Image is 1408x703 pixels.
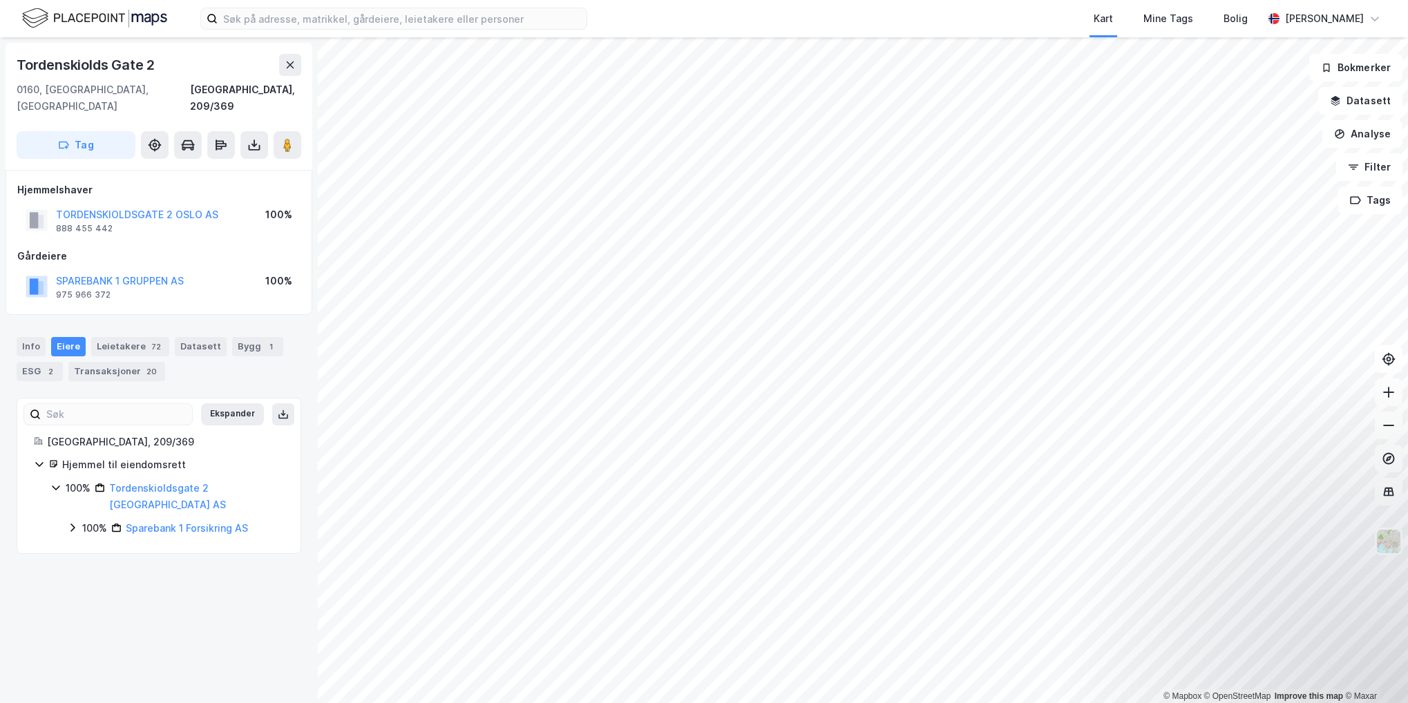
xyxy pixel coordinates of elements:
div: 2 [44,365,57,378]
div: Kart [1094,10,1113,27]
img: Z [1376,528,1402,555]
div: [GEOGRAPHIC_DATA], 209/369 [190,81,301,115]
img: logo.f888ab2527a4732fd821a326f86c7f29.svg [22,6,167,30]
div: Eiere [51,337,86,356]
div: ESG [17,362,63,381]
div: Info [17,337,46,356]
button: Ekspander [201,403,264,425]
div: 72 [149,340,164,354]
button: Datasett [1318,87,1402,115]
button: Tags [1338,186,1402,214]
button: Tag [17,131,135,159]
div: 888 455 442 [56,223,113,234]
div: Tordenskiolds Gate 2 [17,54,158,76]
button: Filter [1336,153,1402,181]
div: Bygg [232,337,283,356]
a: Tordenskioldsgate 2 [GEOGRAPHIC_DATA] AS [109,482,226,510]
a: Improve this map [1275,691,1343,701]
div: [GEOGRAPHIC_DATA], 209/369 [47,434,284,450]
div: 100% [82,520,107,537]
div: Hjemmelshaver [17,182,301,198]
div: 975 966 372 [56,289,111,300]
div: Mine Tags [1143,10,1193,27]
input: Søk [41,404,192,425]
button: Bokmerker [1309,54,1402,81]
div: Gårdeiere [17,248,301,264]
div: [PERSON_NAME] [1285,10,1364,27]
a: Mapbox [1163,691,1201,701]
div: 1 [264,340,278,354]
a: Sparebank 1 Forsikring AS [126,522,248,534]
button: Analyse [1322,120,1402,148]
input: Søk på adresse, matrikkel, gårdeiere, leietakere eller personer [218,8,587,29]
div: Leietakere [91,337,169,356]
a: OpenStreetMap [1204,691,1271,701]
div: 20 [144,365,160,378]
div: 100% [66,480,91,497]
div: Hjemmel til eiendomsrett [62,456,284,473]
div: 100% [265,273,292,289]
div: 100% [265,206,292,223]
div: Bolig [1224,10,1248,27]
div: Datasett [175,337,227,356]
div: 0160, [GEOGRAPHIC_DATA], [GEOGRAPHIC_DATA] [17,81,190,115]
div: Transaksjoner [68,362,165,381]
